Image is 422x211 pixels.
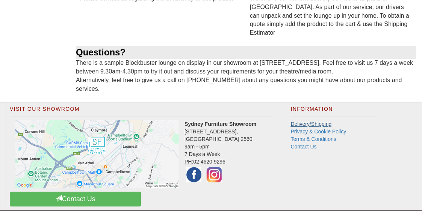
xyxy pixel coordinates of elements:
img: Click to activate map [15,120,179,188]
a: Delivery/Shipping [291,121,332,127]
a: Privacy & Cookie Policy [291,128,346,135]
h2: Information [291,106,378,116]
h2: Visit Our Showroom [10,106,272,116]
a: Contact Us [10,192,141,206]
img: Facebook [185,165,203,184]
a: Terms & Conditions [291,136,336,142]
div: Questions? [76,46,416,59]
strong: Sydney Furniture Showroom [185,121,256,127]
a: Contact Us [291,144,317,150]
abbr: Phone [185,159,193,165]
img: Instagram [205,165,224,184]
